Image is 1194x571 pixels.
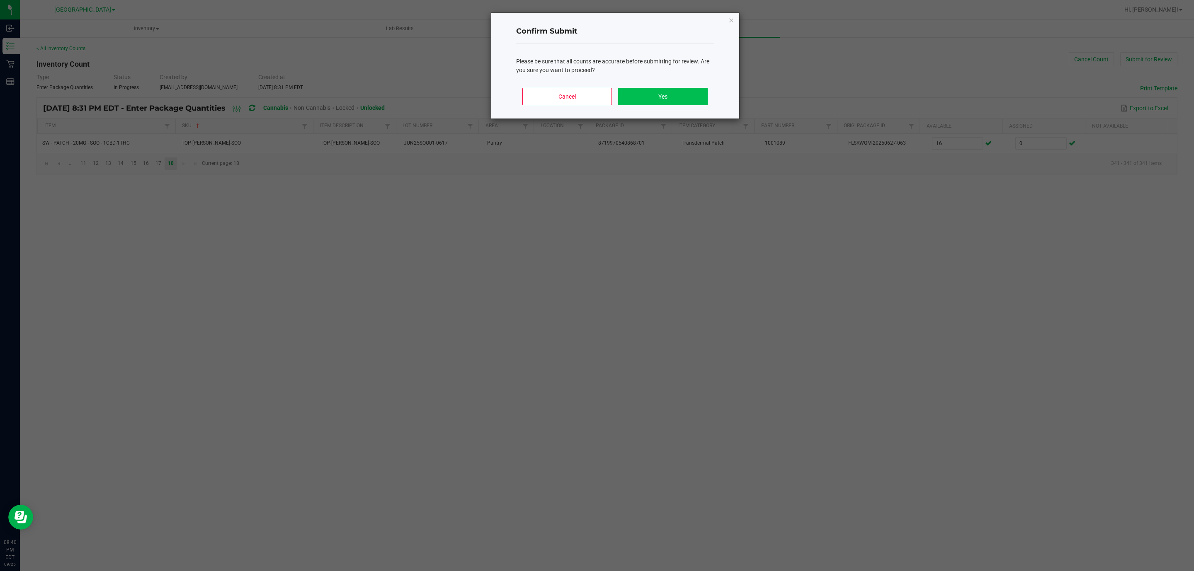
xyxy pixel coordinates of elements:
iframe: Resource center [8,505,33,530]
button: Yes [618,88,707,105]
button: Cancel [522,88,612,105]
h4: Confirm Submit [516,26,714,37]
button: Close [728,15,734,25]
div: Please be sure that all counts are accurate before submitting for review. Are you sure you want t... [516,57,714,75]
